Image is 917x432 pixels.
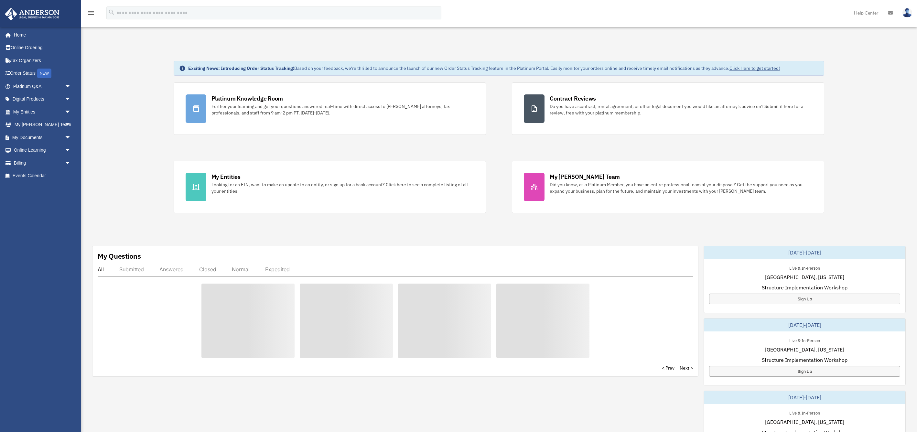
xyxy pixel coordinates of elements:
i: search [108,9,115,16]
a: My Entities Looking for an EIN, want to make an update to an entity, or sign up for a bank accoun... [174,161,486,213]
strong: Exciting News: Introducing Order Status Tracking! [188,65,294,71]
img: User Pic [902,8,912,17]
div: [DATE]-[DATE] [704,246,905,259]
i: menu [87,9,95,17]
div: Normal [232,266,250,273]
a: menu [87,11,95,17]
div: Further your learning and get your questions answered real-time with direct access to [PERSON_NAM... [211,103,474,116]
div: Answered [159,266,184,273]
span: arrow_drop_down [65,105,78,119]
div: NEW [37,69,51,78]
a: Platinum Knowledge Room Further your learning and get your questions answered real-time with dire... [174,82,486,135]
div: Expedited [265,266,290,273]
a: Next > [680,365,693,371]
span: [GEOGRAPHIC_DATA], [US_STATE] [765,418,844,426]
span: arrow_drop_down [65,93,78,106]
span: Structure Implementation Workshop [762,284,847,291]
div: Do you have a contract, rental agreement, or other legal document you would like an attorney's ad... [550,103,812,116]
a: Online Ordering [5,41,81,54]
div: Based on your feedback, we're thrilled to announce the launch of our new Order Status Tracking fe... [188,65,780,71]
a: Tax Organizers [5,54,81,67]
div: Submitted [119,266,144,273]
div: [DATE]-[DATE] [704,319,905,331]
div: Closed [199,266,216,273]
a: Events Calendar [5,169,81,182]
a: Contract Reviews Do you have a contract, rental agreement, or other legal document you would like... [512,82,824,135]
span: arrow_drop_down [65,118,78,132]
a: Home [5,28,78,41]
div: My Questions [98,251,141,261]
a: Sign Up [709,366,900,377]
a: My [PERSON_NAME] Team Did you know, as a Platinum Member, you have an entire professional team at... [512,161,824,213]
a: Digital Productsarrow_drop_down [5,93,81,106]
a: My Entitiesarrow_drop_down [5,105,81,118]
div: Live & In-Person [784,337,825,343]
span: arrow_drop_down [65,131,78,144]
a: Click Here to get started! [729,65,780,71]
span: arrow_drop_down [65,157,78,170]
span: [GEOGRAPHIC_DATA], [US_STATE] [765,346,844,353]
a: Order StatusNEW [5,67,81,80]
div: Did you know, as a Platinum Member, you have an entire professional team at your disposal? Get th... [550,181,812,194]
div: Looking for an EIN, want to make an update to an entity, or sign up for a bank account? Click her... [211,181,474,194]
div: Live & In-Person [784,409,825,416]
div: [DATE]-[DATE] [704,391,905,404]
a: Online Learningarrow_drop_down [5,144,81,157]
div: Contract Reviews [550,94,596,103]
a: Billingarrow_drop_down [5,157,81,169]
span: [GEOGRAPHIC_DATA], [US_STATE] [765,273,844,281]
a: < Prev [662,365,674,371]
div: Platinum Knowledge Room [211,94,283,103]
a: Platinum Q&Aarrow_drop_down [5,80,81,93]
a: Sign Up [709,294,900,304]
span: arrow_drop_down [65,80,78,93]
div: Live & In-Person [784,264,825,271]
span: arrow_drop_down [65,144,78,157]
div: All [98,266,104,273]
a: My Documentsarrow_drop_down [5,131,81,144]
img: Anderson Advisors Platinum Portal [3,8,61,20]
span: Structure Implementation Workshop [762,356,847,364]
a: My [PERSON_NAME] Teamarrow_drop_down [5,118,81,131]
div: My [PERSON_NAME] Team [550,173,620,181]
div: My Entities [211,173,241,181]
